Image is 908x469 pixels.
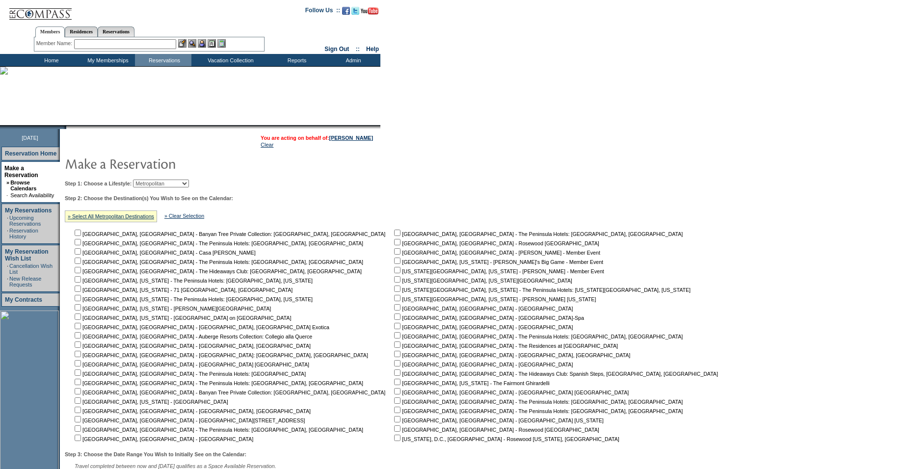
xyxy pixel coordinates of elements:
a: Clear [261,142,273,148]
td: Admin [324,54,380,66]
span: [DATE] [22,135,38,141]
nobr: [GEOGRAPHIC_DATA], [US_STATE] - [GEOGRAPHIC_DATA] on [GEOGRAPHIC_DATA] [73,315,291,321]
nobr: [GEOGRAPHIC_DATA], [GEOGRAPHIC_DATA] - [GEOGRAPHIC_DATA], [GEOGRAPHIC_DATA] [73,408,311,414]
nobr: [US_STATE][GEOGRAPHIC_DATA], [US_STATE] - The Peninsula Hotels: [US_STATE][GEOGRAPHIC_DATA], [US_... [392,287,691,293]
nobr: [GEOGRAPHIC_DATA], [GEOGRAPHIC_DATA] - Rosewood [GEOGRAPHIC_DATA] [392,427,599,433]
img: Follow us on Twitter [351,7,359,15]
img: pgTtlMakeReservation.gif [65,154,261,173]
nobr: [GEOGRAPHIC_DATA], [GEOGRAPHIC_DATA] - [GEOGRAPHIC_DATA] [US_STATE] [392,417,604,423]
nobr: [GEOGRAPHIC_DATA], [GEOGRAPHIC_DATA] - [PERSON_NAME] - Member Event [392,250,600,256]
div: Member Name: [36,39,74,48]
b: Step 2: Choose the Destination(s) You Wish to See on the Calendar: [65,195,233,201]
nobr: [US_STATE], D.C., [GEOGRAPHIC_DATA] - Rosewood [US_STATE], [GEOGRAPHIC_DATA] [392,436,619,442]
span: :: [356,46,360,52]
td: · [6,192,9,198]
img: blank.gif [66,125,67,129]
td: Vacation Collection [191,54,267,66]
a: Browse Calendars [10,180,36,191]
nobr: [GEOGRAPHIC_DATA], [GEOGRAPHIC_DATA] - The Peninsula Hotels: [GEOGRAPHIC_DATA], [GEOGRAPHIC_DATA] [73,240,363,246]
a: My Reservation Wish List [5,248,49,262]
img: View [188,39,196,48]
nobr: [US_STATE][GEOGRAPHIC_DATA], [US_STATE] - [PERSON_NAME] [US_STATE] [392,296,596,302]
a: Sign Out [324,46,349,52]
nobr: [GEOGRAPHIC_DATA], [US_STATE] - [PERSON_NAME][GEOGRAPHIC_DATA] [73,306,271,312]
span: Travel completed between now and [DATE] qualifies as a Space Available Reservation. [75,463,276,469]
nobr: [GEOGRAPHIC_DATA], [GEOGRAPHIC_DATA] - Casa [PERSON_NAME] [73,250,256,256]
a: Follow us on Twitter [351,10,359,16]
b: Step 3: Choose the Date Range You Wish to Initially See on the Calendar: [65,451,246,457]
a: Upcoming Reservations [9,215,41,227]
nobr: [GEOGRAPHIC_DATA], [GEOGRAPHIC_DATA] - The Peninsula Hotels: [GEOGRAPHIC_DATA], [GEOGRAPHIC_DATA] [392,399,683,405]
nobr: [GEOGRAPHIC_DATA], [GEOGRAPHIC_DATA] - [GEOGRAPHIC_DATA] [GEOGRAPHIC_DATA] [73,362,309,367]
nobr: [GEOGRAPHIC_DATA], [GEOGRAPHIC_DATA] - [GEOGRAPHIC_DATA], [GEOGRAPHIC_DATA] [392,352,630,358]
nobr: [GEOGRAPHIC_DATA], [GEOGRAPHIC_DATA] - [GEOGRAPHIC_DATA] [392,362,573,367]
a: Reservation Home [5,150,56,157]
img: Impersonate [198,39,206,48]
a: » Select All Metropolitan Destinations [68,213,154,219]
b: » [6,180,9,185]
nobr: [GEOGRAPHIC_DATA], [GEOGRAPHIC_DATA] - The Hideaways Club: [GEOGRAPHIC_DATA], [GEOGRAPHIC_DATA] [73,268,362,274]
nobr: [GEOGRAPHIC_DATA], [GEOGRAPHIC_DATA] - The Peninsula Hotels: [GEOGRAPHIC_DATA] [73,371,306,377]
a: Reservations [98,26,134,37]
nobr: [US_STATE][GEOGRAPHIC_DATA], [US_STATE][GEOGRAPHIC_DATA] [392,278,572,284]
td: · [7,263,8,275]
a: Residences [65,26,98,37]
a: New Release Requests [9,276,41,287]
nobr: [GEOGRAPHIC_DATA], [GEOGRAPHIC_DATA] - The Peninsula Hotels: [GEOGRAPHIC_DATA], [GEOGRAPHIC_DATA] [392,408,683,414]
a: Members [35,26,65,37]
nobr: [GEOGRAPHIC_DATA], [GEOGRAPHIC_DATA] - [GEOGRAPHIC_DATA] [392,306,573,312]
nobr: [GEOGRAPHIC_DATA], [GEOGRAPHIC_DATA] - [GEOGRAPHIC_DATA], [GEOGRAPHIC_DATA] [73,343,311,349]
nobr: [GEOGRAPHIC_DATA], [GEOGRAPHIC_DATA] - The Peninsula Hotels: [GEOGRAPHIC_DATA], [GEOGRAPHIC_DATA] [392,231,683,237]
td: My Memberships [79,54,135,66]
nobr: [GEOGRAPHIC_DATA], [US_STATE] - 71 [GEOGRAPHIC_DATA], [GEOGRAPHIC_DATA] [73,287,293,293]
a: Become our fan on Facebook [342,10,350,16]
nobr: [US_STATE][GEOGRAPHIC_DATA], [US_STATE] - [PERSON_NAME] - Member Event [392,268,604,274]
nobr: [GEOGRAPHIC_DATA], [US_STATE] - [PERSON_NAME]'s Big Game - Member Event [392,259,603,265]
nobr: [GEOGRAPHIC_DATA], [GEOGRAPHIC_DATA] - Auberge Resorts Collection: Collegio alla Querce [73,334,312,339]
nobr: [GEOGRAPHIC_DATA], [GEOGRAPHIC_DATA] - The Peninsula Hotels: [GEOGRAPHIC_DATA], [GEOGRAPHIC_DATA] [73,427,363,433]
td: Home [22,54,79,66]
img: Reservations [208,39,216,48]
a: Help [366,46,379,52]
td: · [7,228,8,239]
nobr: [GEOGRAPHIC_DATA], [GEOGRAPHIC_DATA] - [GEOGRAPHIC_DATA] [392,324,573,330]
nobr: [GEOGRAPHIC_DATA], [US_STATE] - The Peninsula Hotels: [GEOGRAPHIC_DATA], [US_STATE] [73,278,313,284]
nobr: [GEOGRAPHIC_DATA], [GEOGRAPHIC_DATA] - [GEOGRAPHIC_DATA] [GEOGRAPHIC_DATA] [392,390,629,395]
nobr: [GEOGRAPHIC_DATA], [GEOGRAPHIC_DATA] - The Peninsula Hotels: [GEOGRAPHIC_DATA], [GEOGRAPHIC_DATA] [73,380,363,386]
a: Reservation History [9,228,38,239]
nobr: [GEOGRAPHIC_DATA], [GEOGRAPHIC_DATA] - [GEOGRAPHIC_DATA]: [GEOGRAPHIC_DATA], [GEOGRAPHIC_DATA] [73,352,368,358]
img: b_calculator.gif [217,39,226,48]
a: » Clear Selection [164,213,204,219]
td: · [7,276,8,287]
a: Search Availability [10,192,54,198]
a: Subscribe to our YouTube Channel [361,10,378,16]
nobr: [GEOGRAPHIC_DATA], [GEOGRAPHIC_DATA] - Banyan Tree Private Collection: [GEOGRAPHIC_DATA], [GEOGRA... [73,231,385,237]
td: Reports [267,54,324,66]
nobr: [GEOGRAPHIC_DATA], [US_STATE] - [GEOGRAPHIC_DATA] [73,399,228,405]
span: You are acting on behalf of: [261,135,373,141]
nobr: [GEOGRAPHIC_DATA], [GEOGRAPHIC_DATA] - The Peninsula Hotels: [GEOGRAPHIC_DATA], [GEOGRAPHIC_DATA] [392,334,683,339]
b: Step 1: Choose a Lifestyle: [65,181,132,186]
nobr: [GEOGRAPHIC_DATA], [GEOGRAPHIC_DATA] - [GEOGRAPHIC_DATA] [73,436,253,442]
nobr: [GEOGRAPHIC_DATA], [GEOGRAPHIC_DATA] - [GEOGRAPHIC_DATA]-Spa [392,315,584,321]
td: Follow Us :: [305,6,340,18]
nobr: [GEOGRAPHIC_DATA], [GEOGRAPHIC_DATA] - The Residences at [GEOGRAPHIC_DATA] [392,343,618,349]
a: My Reservations [5,207,52,214]
nobr: [GEOGRAPHIC_DATA], [US_STATE] - The Fairmont Ghirardelli [392,380,549,386]
img: Become our fan on Facebook [342,7,350,15]
nobr: [GEOGRAPHIC_DATA], [GEOGRAPHIC_DATA] - [GEOGRAPHIC_DATA], [GEOGRAPHIC_DATA] Exotica [73,324,329,330]
a: [PERSON_NAME] [329,135,373,141]
nobr: [GEOGRAPHIC_DATA], [US_STATE] - The Peninsula Hotels: [GEOGRAPHIC_DATA], [US_STATE] [73,296,313,302]
a: My Contracts [5,296,42,303]
a: Cancellation Wish List [9,263,53,275]
img: promoShadowLeftCorner.gif [63,125,66,129]
img: Subscribe to our YouTube Channel [361,7,378,15]
nobr: [GEOGRAPHIC_DATA], [GEOGRAPHIC_DATA] - Rosewood [GEOGRAPHIC_DATA] [392,240,599,246]
td: Reservations [135,54,191,66]
td: · [7,215,8,227]
nobr: [GEOGRAPHIC_DATA], [GEOGRAPHIC_DATA] - Banyan Tree Private Collection: [GEOGRAPHIC_DATA], [GEOGRA... [73,390,385,395]
img: b_edit.gif [178,39,187,48]
a: Make a Reservation [4,165,38,179]
nobr: [GEOGRAPHIC_DATA], [GEOGRAPHIC_DATA] - The Hideaways Club: Spanish Steps, [GEOGRAPHIC_DATA], [GEO... [392,371,718,377]
nobr: [GEOGRAPHIC_DATA], [GEOGRAPHIC_DATA] - The Peninsula Hotels: [GEOGRAPHIC_DATA], [GEOGRAPHIC_DATA] [73,259,363,265]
